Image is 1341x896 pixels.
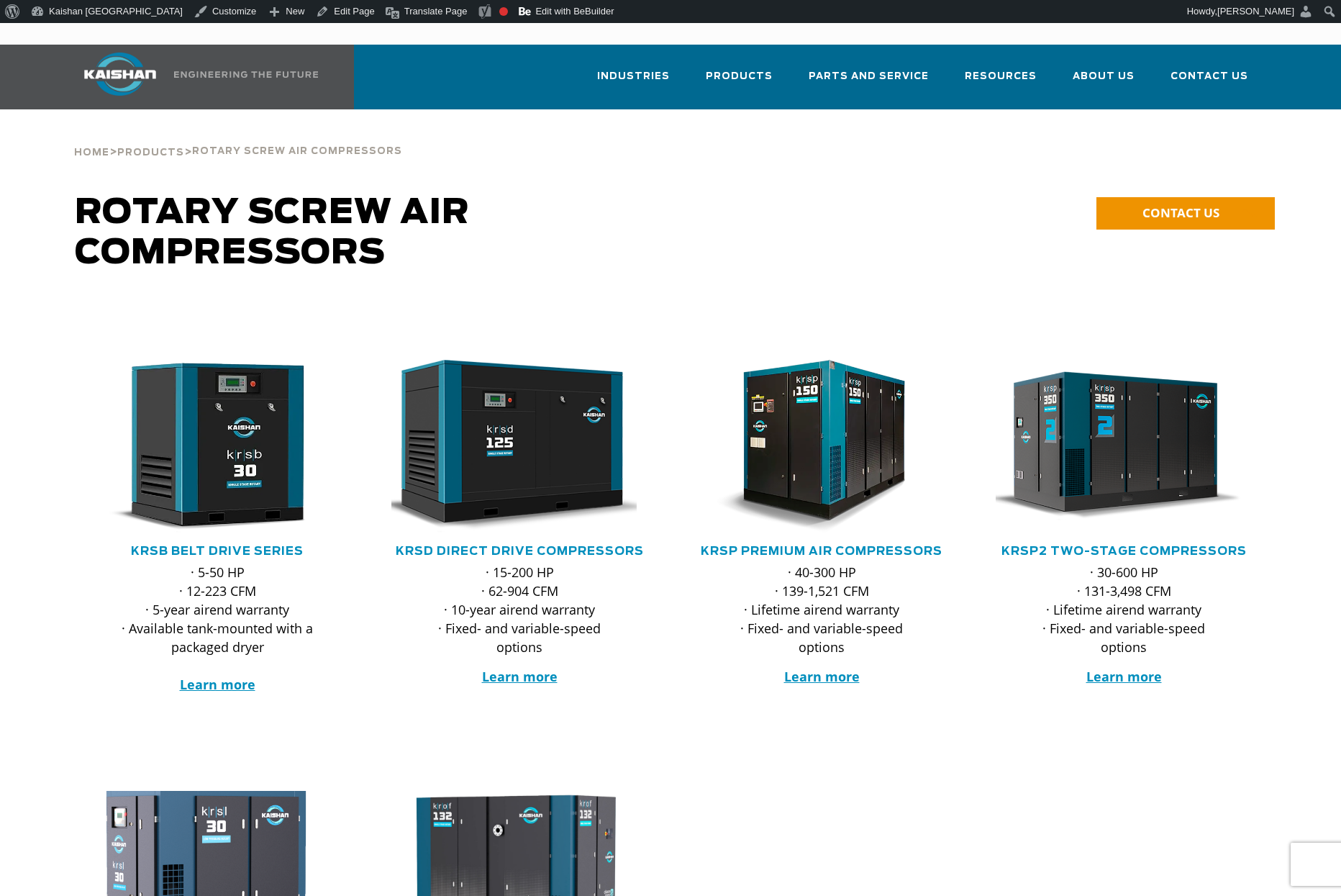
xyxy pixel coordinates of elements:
[1086,668,1162,685] a: Learn more
[597,58,670,107] a: Industries
[74,148,109,158] span: Home
[118,563,317,694] p: · 5-50 HP · 12-223 CFM · 5-year airend warranty · Available tank-mounted with a packaged dryer
[965,58,1037,107] a: Resources
[706,58,773,107] a: Products
[1073,58,1135,107] a: About Us
[1170,58,1248,107] a: Contact Us
[66,45,321,109] a: Kaishan USA
[131,546,304,557] a: KRSB Belt Drive Series
[117,145,184,158] a: Products
[192,147,402,156] span: Rotary Screw Air Compressors
[89,360,345,533] div: krsb30
[1096,197,1275,230] a: CONTACT US
[75,196,470,271] span: Rotary Screw Air Compressors
[1142,204,1219,221] span: CONTACT US
[683,360,939,533] img: krsp150
[74,145,109,158] a: Home
[965,68,1037,85] span: Resources
[809,58,929,107] a: Parts and Service
[1217,6,1294,17] span: [PERSON_NAME]
[701,546,942,557] a: KRSP Premium Air Compressors
[1001,546,1247,557] a: KRSP2 Two-Stage Compressors
[784,668,860,685] a: Learn more
[381,360,637,533] img: krsd125
[499,7,508,16] div: Focus keyphrase not set
[420,563,619,656] p: · 15-200 HP · 62-904 CFM · 10-year airend warranty · Fixed- and variable-speed options
[391,360,647,533] div: krsd125
[66,53,174,96] img: kaishan logo
[1073,68,1135,85] span: About Us
[74,109,402,164] div: > >
[78,360,335,533] img: krsb30
[694,360,950,533] div: krsp150
[706,68,773,85] span: Products
[396,546,644,557] a: KRSD Direct Drive Compressors
[809,68,929,85] span: Parts and Service
[1170,68,1248,85] span: Contact Us
[482,668,558,685] a: Learn more
[117,148,184,158] span: Products
[174,71,318,78] img: Engineering the future
[985,360,1241,533] img: krsp350
[180,676,255,693] a: Learn more
[1024,563,1223,656] p: · 30-600 HP · 131-3,498 CFM · Lifetime airend warranty · Fixed- and variable-speed options
[597,68,670,85] span: Industries
[996,360,1252,533] div: krsp350
[722,563,921,656] p: · 40-300 HP · 139-1,521 CFM · Lifetime airend warranty · Fixed- and variable-speed options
